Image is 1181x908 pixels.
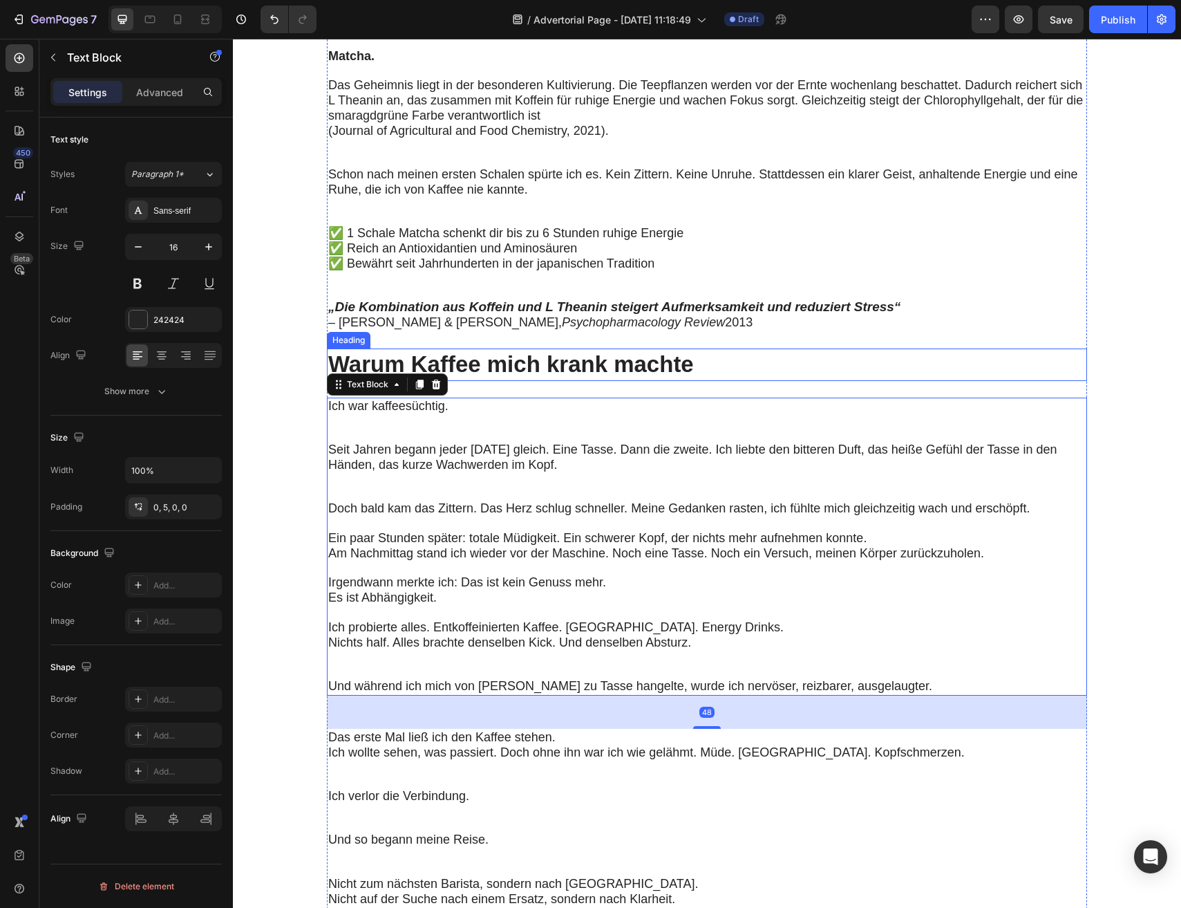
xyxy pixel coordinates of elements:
div: Undo/Redo [261,6,316,33]
span: Doch bald kam das Zittern. Das Herz schlug schneller. Meine Gedanken rasten, ich fühlte mich glei... [95,463,797,476]
div: Beta [10,253,33,264]
span: Journal of Agricultural and Food Chemistry, 2021 [100,85,368,99]
iframe: Design area [233,39,1181,908]
span: Ein paar Stunden später: totale Müdigkeit. Ein schwerer Kopf, der nichts mehr aufnehmen konnte. [95,492,634,506]
div: Text Block [111,340,158,352]
div: Add... [153,580,218,592]
span: Ich wollte sehen, was passiert. Doch ohne ihn war ich wie gelähmt. Müde. [GEOGRAPHIC_DATA]. Kopfs... [95,707,732,721]
div: Sans-serif [153,205,218,217]
span: Schon nach meinen ersten Schalen spürte ich es. Kein Zittern. Keine Unruhe. Stattdessen ein klare... [95,129,845,158]
p: 7 [91,11,97,28]
span: Am Nachmittag stand ich wieder vor der Maschine. Noch eine Tasse. Noch ein Versuch, meinen Körper... [95,508,751,521]
strong: „Die Kombination aus Koffein und L Theanin steigert Aufmerksamkeit und reduziert Stress“ [95,261,668,275]
div: Font [50,204,68,216]
span: ✅ Reich an Antioxidantien und Aminosäuren [95,203,344,216]
span: Ich war kaffeesüchtig. [95,360,216,374]
button: Save [1038,6,1084,33]
div: Align [50,810,90,828]
span: ✅ Bewährt seit Jahrhunderten in der japanischen Tradition [95,218,422,232]
a: Journal of Agricultural and Food Chemistry, 2021 [100,86,368,98]
span: Irgendwann merkte ich: Das ist kein Genuss mehr. [95,537,373,550]
div: Add... [153,766,218,778]
div: Shape [50,658,95,677]
div: 242424 [153,314,218,326]
button: 7 [6,6,103,33]
span: Nicht zum nächsten Barista, sondern nach [GEOGRAPHIC_DATA]. [95,838,466,852]
div: Show more [104,384,169,398]
div: Shadow [50,765,82,777]
div: Image [50,615,75,627]
div: Publish [1101,12,1135,27]
div: Background [50,544,117,563]
p: Advanced [136,85,183,100]
div: Text style [50,133,88,146]
div: Styles [50,168,75,180]
input: Auto [126,458,221,483]
div: Size [50,237,87,256]
div: 48 [466,668,482,679]
span: Advertorial Page - [DATE] 11:18:49 [533,12,691,27]
div: Open Intercom Messenger [1134,840,1167,873]
span: Paragraph 1* [131,168,184,180]
button: Show more [50,379,222,404]
div: Padding [50,501,82,513]
span: Save [1050,14,1073,26]
h2: Rich Text Editor. Editing area: main [94,310,854,342]
span: Ich verlor die Verbindung. [95,750,236,764]
div: Delete element [98,878,174,895]
div: 450 [13,147,33,158]
span: Nichts half. Alles brachte denselben Kick. Und denselben Absturz. [95,597,458,611]
span: Und so begann meine Reise. [95,794,256,808]
span: / [527,12,531,27]
div: Border [50,693,77,705]
span: Das Geheimnis liegt in der besonderen Kultivierung. Die Teepflanzen werden vor der Ernte wochenla... [95,39,850,84]
div: Color [50,579,72,591]
p: Warum Kaffee mich krank machte [95,311,853,341]
strong: Matcha. [95,10,142,24]
button: Delete element [50,875,222,898]
span: Nicht auf der Suche nach einem Ersatz, sondern nach Klarheit. [95,853,442,867]
div: Add... [153,615,218,628]
div: Color [50,313,72,326]
span: Es ist Abhängigkeit. [95,552,204,566]
div: Corner [50,729,78,741]
div: 0, 5, 0, 0 [153,501,218,514]
div: Add... [153,730,218,742]
button: Paragraph 1* [125,162,222,187]
span: Und während ich mich von [PERSON_NAME] zu Tasse hangelte, wurde ich nervöser, reizbarer, ausgelau... [95,640,699,654]
span: ( [95,85,100,99]
div: Align [50,346,89,365]
div: Heading [97,295,135,308]
i: Psychopharmacology Review [329,277,492,290]
div: Width [50,464,73,476]
span: Ich probierte alles. Entkoffeinierten Kaffee. [GEOGRAPHIC_DATA]. Energy Drinks. [95,582,551,595]
span: Seit Jahren begann jeder [DATE] gleich. Eine Tasse. Dann die zweite. Ich liebte den bitteren Duft... [95,404,824,433]
span: Das erste Mal ließ ich den Kaffee stehen. [95,692,323,705]
div: Add... [153,694,218,706]
p: Settings [68,85,107,100]
span: ). [368,85,376,99]
span: Draft [738,13,759,26]
span: – [PERSON_NAME] & [PERSON_NAME], 2013 [95,277,520,290]
button: Publish [1089,6,1147,33]
span: ✅ 1 Schale Matcha schenkt dir bis zu 6 Stunden ruhige Energie [95,187,451,201]
p: ⁠⁠⁠⁠⁠⁠⁠ [95,187,853,261]
p: Text Block [67,49,185,66]
div: Size [50,429,87,447]
div: Rich Text Editor. Editing area: main [94,359,854,657]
